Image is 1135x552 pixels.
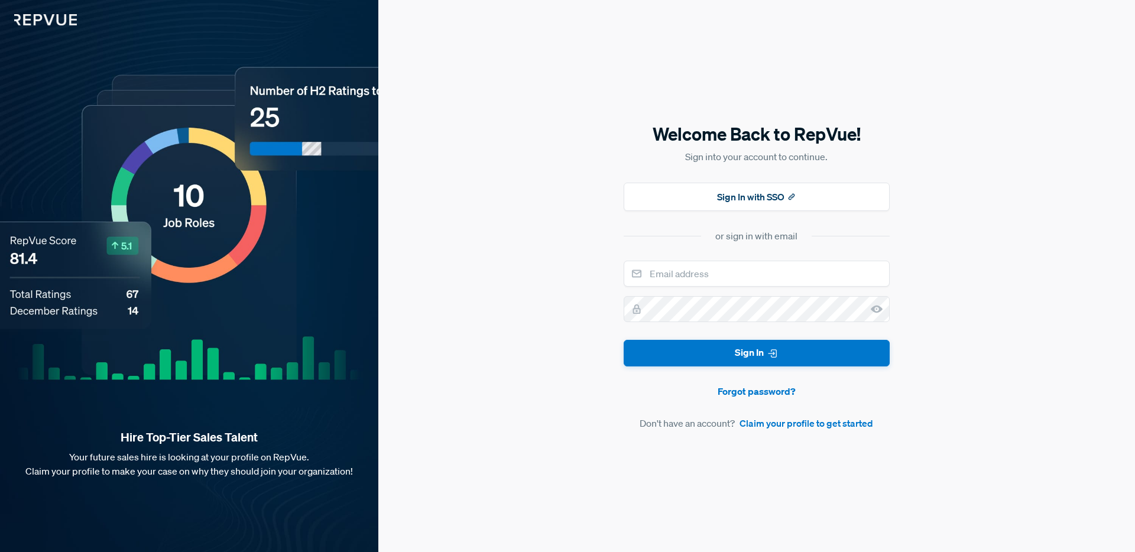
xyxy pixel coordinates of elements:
[624,416,890,430] article: Don't have an account?
[624,384,890,398] a: Forgot password?
[19,450,359,478] p: Your future sales hire is looking at your profile on RepVue. Claim your profile to make your case...
[624,183,890,211] button: Sign In with SSO
[740,416,873,430] a: Claim your profile to get started
[19,430,359,445] strong: Hire Top-Tier Sales Talent
[624,261,890,287] input: Email address
[624,122,890,147] h5: Welcome Back to RepVue!
[624,150,890,164] p: Sign into your account to continue.
[715,229,797,243] div: or sign in with email
[624,340,890,366] button: Sign In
